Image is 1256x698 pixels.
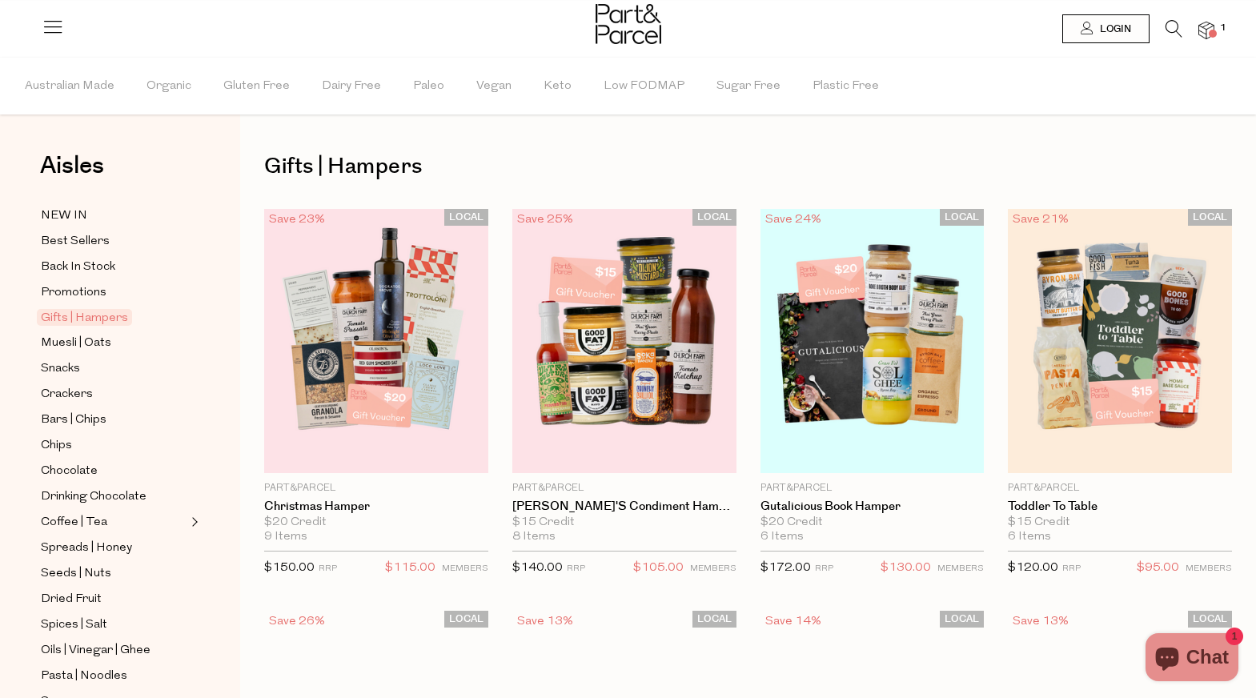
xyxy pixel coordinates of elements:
[41,640,187,660] a: Oils | Vinegar | Ghee
[815,564,833,573] small: RRP
[512,499,736,514] a: [PERSON_NAME]'s Condiment Hamper
[37,309,132,326] span: Gifts | Hampers
[41,666,187,686] a: Pasta | Noodles
[1008,209,1232,473] img: Toddler To Table
[41,384,187,404] a: Crackers
[25,58,114,114] span: Australian Made
[41,615,187,635] a: Spices | Salt
[41,538,187,558] a: Spreads | Honey
[41,283,106,303] span: Promotions
[1062,564,1081,573] small: RRP
[476,58,512,114] span: Vegan
[41,564,111,584] span: Seeds | Nuts
[264,499,488,514] a: Christmas Hamper
[41,487,146,507] span: Drinking Chocolate
[442,564,488,573] small: MEMBERS
[41,333,187,353] a: Muesli | Oats
[41,616,107,635] span: Spices | Salt
[760,562,811,574] span: $172.00
[716,58,780,114] span: Sugar Free
[264,148,1232,185] h1: Gifts | Hampers
[41,461,187,481] a: Chocolate
[1062,14,1150,43] a: Login
[1008,611,1073,632] div: Save 13%
[264,530,307,544] span: 9 Items
[760,209,826,231] div: Save 24%
[760,499,985,514] a: Gutalicious Book Hamper
[187,512,199,532] button: Expand/Collapse Coffee | Tea
[319,564,337,573] small: RRP
[760,209,985,473] img: Gutalicious Book Hamper
[813,58,879,114] span: Plastic Free
[41,410,187,430] a: Bars | Chips
[1008,481,1232,495] p: Part&Parcel
[940,209,984,226] span: LOCAL
[512,530,556,544] span: 8 Items
[1008,209,1073,231] div: Save 21%
[512,209,578,231] div: Save 25%
[40,154,104,194] a: Aisles
[41,487,187,507] a: Drinking Chocolate
[41,385,93,404] span: Crackers
[41,641,150,660] span: Oils | Vinegar | Ghee
[1216,21,1230,35] span: 1
[1008,530,1051,544] span: 6 Items
[1141,633,1243,685] inbox-online-store-chat: Shopify online store chat
[881,558,931,579] span: $130.00
[41,435,187,455] a: Chips
[692,611,736,628] span: LOCAL
[41,207,87,226] span: NEW IN
[41,308,187,327] a: Gifts | Hampers
[544,58,572,114] span: Keto
[444,209,488,226] span: LOCAL
[41,206,187,226] a: NEW IN
[41,564,187,584] a: Seeds | Nuts
[41,283,187,303] a: Promotions
[567,564,585,573] small: RRP
[940,611,984,628] span: LOCAL
[444,611,488,628] span: LOCAL
[322,58,381,114] span: Dairy Free
[41,231,187,251] a: Best Sellers
[1186,564,1232,573] small: MEMBERS
[41,589,187,609] a: Dried Fruit
[1188,209,1232,226] span: LOCAL
[264,209,488,473] img: Christmas Hamper
[41,359,187,379] a: Snacks
[1008,562,1058,574] span: $120.00
[512,562,563,574] span: $140.00
[512,209,736,473] img: Jordie Pie's Condiment Hamper
[146,58,191,114] span: Organic
[41,258,115,277] span: Back In Stock
[937,564,984,573] small: MEMBERS
[1198,22,1214,38] a: 1
[690,564,736,573] small: MEMBERS
[596,4,661,44] img: Part&Parcel
[41,462,98,481] span: Chocolate
[223,58,290,114] span: Gluten Free
[41,436,72,455] span: Chips
[1137,558,1179,579] span: $95.00
[512,611,578,632] div: Save 13%
[41,539,132,558] span: Spreads | Honey
[604,58,684,114] span: Low FODMAP
[41,590,102,609] span: Dried Fruit
[512,515,736,530] div: $15 Credit
[512,481,736,495] p: Part&Parcel
[41,232,110,251] span: Best Sellers
[264,209,330,231] div: Save 23%
[41,667,127,686] span: Pasta | Noodles
[264,562,315,574] span: $150.00
[633,558,684,579] span: $105.00
[41,359,80,379] span: Snacks
[41,411,106,430] span: Bars | Chips
[385,558,435,579] span: $115.00
[692,209,736,226] span: LOCAL
[760,515,985,530] div: $20 Credit
[1008,499,1232,514] a: Toddler To Table
[264,481,488,495] p: Part&Parcel
[1188,611,1232,628] span: LOCAL
[41,257,187,277] a: Back In Stock
[760,530,804,544] span: 6 Items
[41,513,107,532] span: Coffee | Tea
